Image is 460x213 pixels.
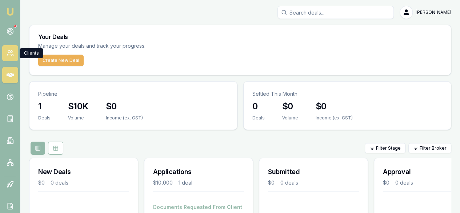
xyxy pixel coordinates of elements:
div: 0 deals [51,179,68,186]
span: Filter Stage [376,145,401,151]
div: $10,000 [153,179,173,186]
div: 0 deals [280,179,298,186]
button: Create New Deal [38,55,84,66]
img: emu-icon-u.png [6,7,15,16]
h3: New Deals [38,167,129,177]
span: Filter Broker [420,145,447,151]
div: Clients [20,48,43,58]
button: Filter Broker [408,143,451,153]
p: Manage your deals and track your progress. [38,42,224,50]
input: Search deals [277,6,394,19]
p: Settled This Month [252,90,443,98]
p: Pipeline [38,90,228,98]
h3: 0 [252,100,265,112]
div: Deals [38,115,51,121]
div: Volume [282,115,298,121]
div: $0 [268,179,275,186]
div: Deals [252,115,265,121]
h3: 1 [38,100,51,112]
h4: Documents Requested From Client [153,204,244,211]
div: Income (ex. GST) [106,115,143,121]
h3: Applications [153,167,244,177]
h3: $0 [316,100,353,112]
h3: $10K [68,100,88,112]
div: $0 [383,179,389,186]
div: 0 deals [395,179,413,186]
div: 1 deal [179,179,192,186]
button: Filter Stage [365,143,405,153]
h3: Your Deals [38,34,442,40]
h3: Submitted [268,167,359,177]
span: [PERSON_NAME] [416,9,451,15]
h3: $0 [106,100,143,112]
div: Volume [68,115,88,121]
div: $0 [38,179,45,186]
h3: $0 [282,100,298,112]
div: Income (ex. GST) [316,115,353,121]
